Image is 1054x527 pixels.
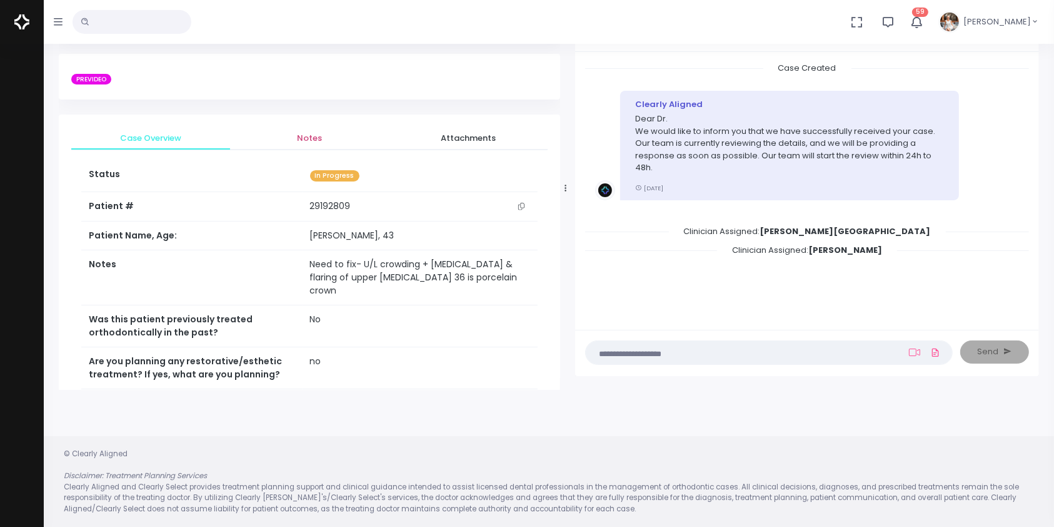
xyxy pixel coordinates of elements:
small: [DATE] [635,184,663,192]
td: no [303,347,538,389]
span: Clinician Assigned: [717,240,897,260]
span: Attachments [399,132,538,145]
img: Logo Horizontal [14,9,29,35]
th: Patient Name, Age: [81,222,303,250]
span: In Progress [310,170,359,182]
b: [PERSON_NAME] [808,244,882,256]
span: 59 [912,8,928,17]
span: Case Created [763,58,851,78]
th: Patient # [81,192,303,222]
td: No [303,305,538,347]
th: Was this patient previously treated orthodontically in the past? [81,305,303,347]
a: Add Loom Video [906,347,923,357]
th: Do you want to fix to Class 1 occlusion? [81,389,303,431]
span: Case Overview [81,132,220,145]
span: Clinician Assigned: [669,222,946,241]
span: PREVIDEO [71,74,111,85]
p: Dear Dr. We would like to inform you that we have successfully received your case. Our team is cu... [635,113,944,174]
span: Notes [240,132,379,145]
td: 29192809 [303,192,538,221]
div: © Clearly Aligned Clearly Aligned and Clearly Select provides treatment planning support and clin... [51,449,1046,514]
th: Notes [81,250,303,305]
td: Need to fix- U/L crowding + [MEDICAL_DATA] & flaring of upper [MEDICAL_DATA] 36 is porcelain crown [303,250,538,305]
img: Header Avatar [938,11,961,33]
div: Clearly Aligned [635,98,944,111]
td: You Choose For Me - Follow Clearly Aligned Recommendations [303,389,538,431]
td: [PERSON_NAME], 43 [303,222,538,250]
a: Add Files [928,341,943,364]
th: Are you planning any restorative/esthetic treatment? If yes, what are you planning? [81,347,303,389]
div: scrollable content [585,62,1029,317]
b: [PERSON_NAME][GEOGRAPHIC_DATA] [760,225,931,237]
span: [PERSON_NAME] [963,16,1031,28]
th: Status [81,160,303,192]
em: Disclaimer: Treatment Planning Services [64,471,207,481]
